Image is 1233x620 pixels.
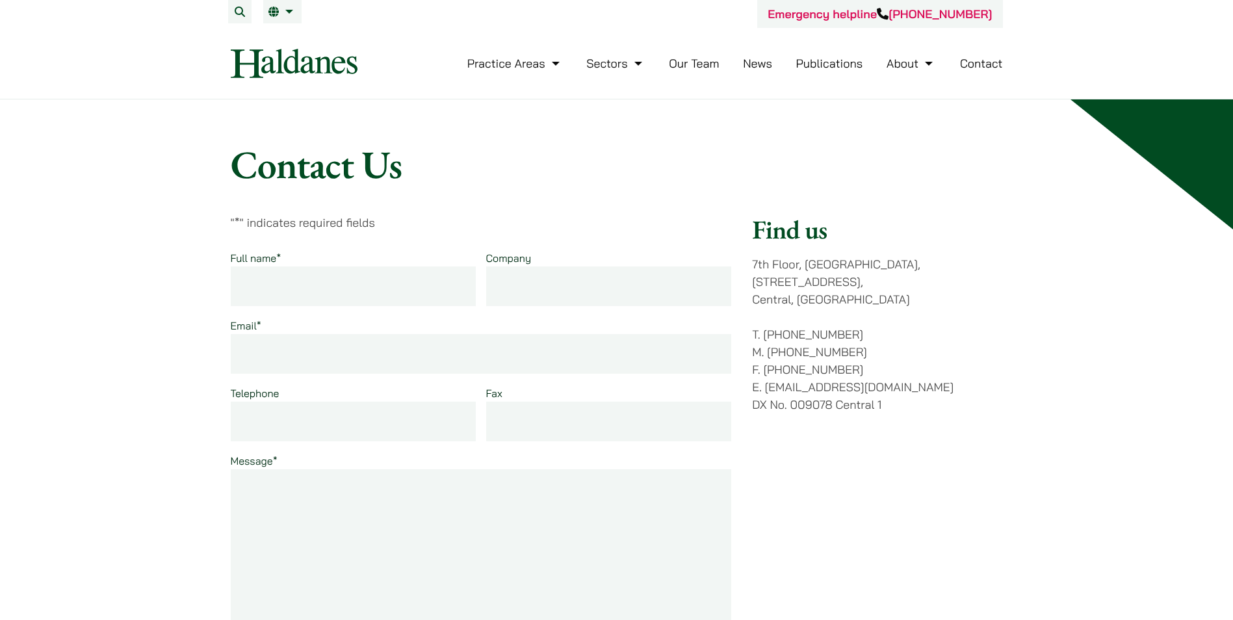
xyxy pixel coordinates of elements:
label: Message [231,454,278,467]
p: 7th Floor, [GEOGRAPHIC_DATA], [STREET_ADDRESS], Central, [GEOGRAPHIC_DATA] [752,255,1002,308]
a: Practice Areas [467,56,563,71]
p: " " indicates required fields [231,214,732,231]
label: Email [231,319,261,332]
img: Logo of Haldanes [231,49,357,78]
a: Sectors [586,56,645,71]
label: Telephone [231,387,279,400]
a: Contact [960,56,1003,71]
label: Company [486,252,532,265]
a: EN [268,6,296,17]
a: News [743,56,772,71]
p: T. [PHONE_NUMBER] M. [PHONE_NUMBER] F. [PHONE_NUMBER] E. [EMAIL_ADDRESS][DOMAIN_NAME] DX No. 0090... [752,326,1002,413]
label: Fax [486,387,502,400]
a: Emergency helpline[PHONE_NUMBER] [768,6,992,21]
label: Full name [231,252,281,265]
a: Our Team [669,56,719,71]
h1: Contact Us [231,141,1003,188]
a: About [887,56,936,71]
h2: Find us [752,214,1002,245]
a: Publications [796,56,863,71]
